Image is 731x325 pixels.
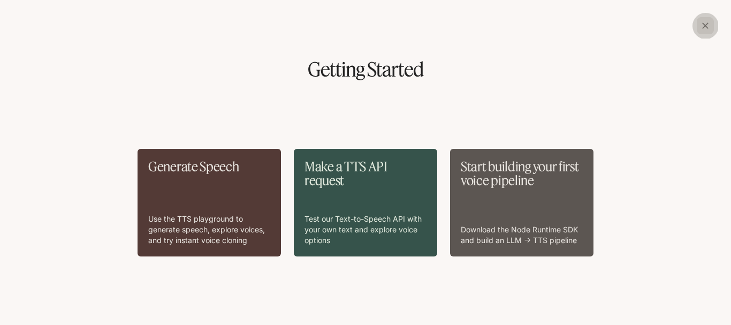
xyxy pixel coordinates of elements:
[17,60,714,79] h1: Getting Started
[294,149,437,256] a: Make a TTS API requestTest our Text-to-Speech API with your own text and explore voice options
[148,160,270,173] p: Generate Speech
[461,224,583,246] p: Download the Node Runtime SDK and build an LLM → TTS pipeline
[304,160,427,188] p: Make a TTS API request
[138,149,281,256] a: Generate SpeechUse the TTS playground to generate speech, explore voices, and try instant voice c...
[450,149,593,256] a: Start building your first voice pipelineDownload the Node Runtime SDK and build an LLM → TTS pipe...
[461,160,583,188] p: Start building your first voice pipeline
[148,214,270,246] p: Use the TTS playground to generate speech, explore voices, and try instant voice cloning
[304,214,427,246] p: Test our Text-to-Speech API with your own text and explore voice options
